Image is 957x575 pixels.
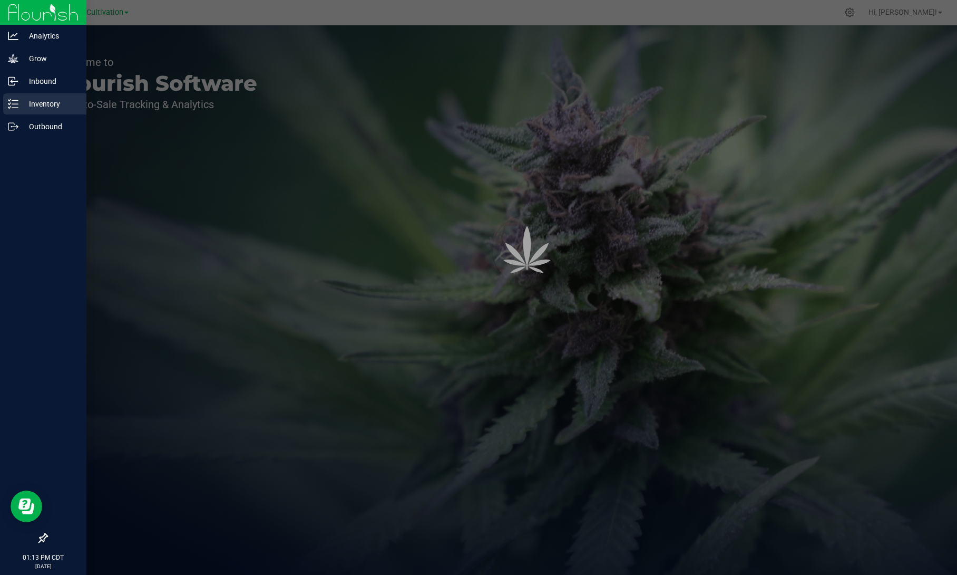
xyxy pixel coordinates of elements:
p: 01:13 PM CDT [5,553,82,562]
p: [DATE] [5,562,82,570]
inline-svg: Grow [8,53,18,64]
p: Analytics [18,30,82,42]
inline-svg: Inbound [8,76,18,87]
inline-svg: Inventory [8,99,18,109]
inline-svg: Analytics [8,31,18,41]
p: Grow [18,52,82,65]
p: Inbound [18,75,82,88]
iframe: Resource center [11,491,42,522]
p: Outbound [18,120,82,133]
inline-svg: Outbound [8,121,18,132]
p: Inventory [18,98,82,110]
